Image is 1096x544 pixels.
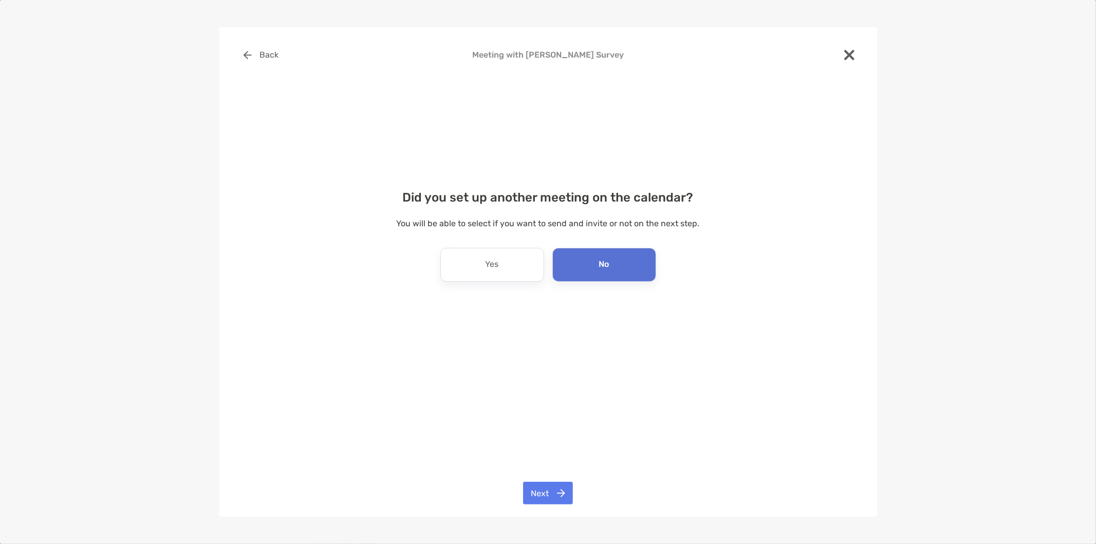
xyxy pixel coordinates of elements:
[599,257,609,273] p: No
[236,190,861,205] h4: Did you set up another meeting on the calendar?
[523,482,573,504] button: Next
[244,51,252,59] img: button icon
[557,489,565,497] img: button icon
[236,217,861,230] p: You will be able to select if you want to send and invite or not on the next step.
[486,257,499,273] p: Yes
[844,50,854,60] img: close modal
[236,50,861,60] h4: Meeting with [PERSON_NAME] Survey
[236,44,287,66] button: Back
